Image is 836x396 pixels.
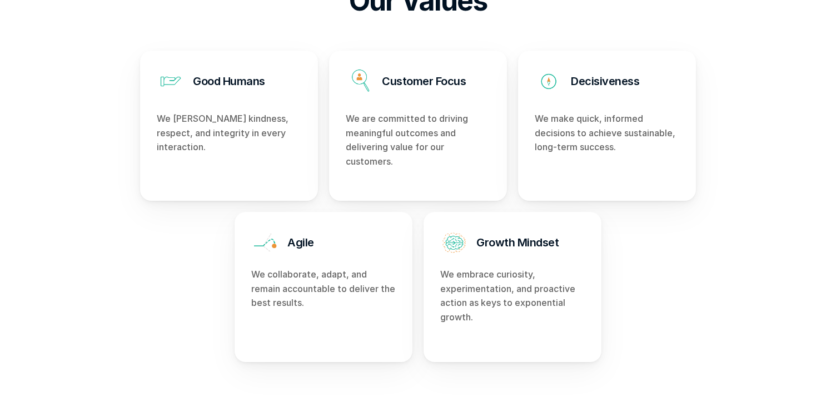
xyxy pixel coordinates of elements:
[287,235,314,250] h3: Agile
[382,73,466,89] h3: Customer Focus
[780,343,836,396] iframe: Chat Widget
[346,112,490,169] p: We are committed to driving meaningful outcomes and delivering value for our customers.
[476,235,559,250] h3: Growth Mindset
[440,268,585,324] p: We embrace curiosity, experimentation, and proactive action as keys to exponential growth.
[571,73,639,89] h3: Decisiveness
[193,73,265,89] h3: Good Humans
[251,268,396,310] p: We collaborate, adapt, and remain accountable to deliver the best results.
[157,112,301,155] p: We [PERSON_NAME] kindness, respect, and integrity in every interaction.
[535,112,679,155] p: We make quick, informed decisions to achieve sustainable, long-term success.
